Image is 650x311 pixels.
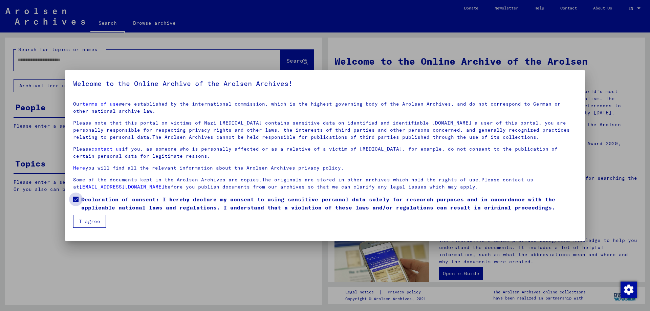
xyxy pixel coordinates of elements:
span: Declaration of consent: I hereby declare my consent to using sensitive personal data solely for r... [81,195,577,212]
div: Change consent [620,281,636,297]
button: I agree [73,215,106,228]
a: Here [73,165,85,171]
p: Some of the documents kept in the Arolsen Archives are copies.The originals are stored in other a... [73,176,577,191]
h5: Welcome to the Online Archive of the Arolsen Archives! [73,78,577,89]
a: terms of use [82,101,119,107]
p: Please if you, as someone who is personally affected or as a relative of a victim of [MEDICAL_DAT... [73,146,577,160]
img: Change consent [621,282,637,298]
a: [EMAIL_ADDRESS][DOMAIN_NAME] [79,184,165,190]
p: Please note that this portal on victims of Nazi [MEDICAL_DATA] contains sensitive data on identif... [73,119,577,141]
a: contact us [91,146,122,152]
p: Our were established by the international commission, which is the highest governing body of the ... [73,101,577,115]
p: you will find all the relevant information about the Arolsen Archives privacy policy. [73,164,577,172]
